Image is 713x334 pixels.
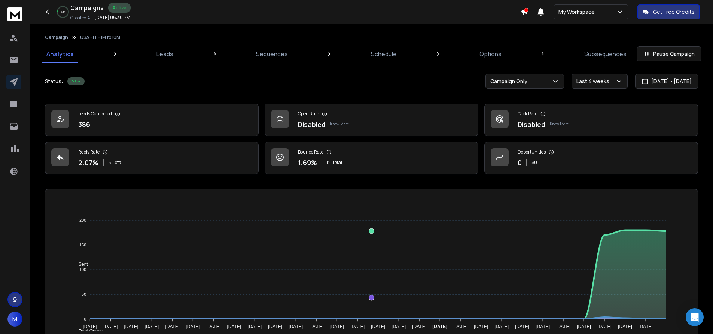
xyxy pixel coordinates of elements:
[103,324,118,329] tspan: [DATE]
[584,49,627,58] p: Subsequences
[289,324,303,329] tspan: [DATE]
[80,34,120,40] p: USA - IT - 1M to 10M
[350,324,365,329] tspan: [DATE]
[391,324,406,329] tspan: [DATE]
[531,160,537,166] p: $ 0
[330,324,344,329] tspan: [DATE]
[474,324,488,329] tspan: [DATE]
[70,3,104,12] h1: Campaigns
[298,149,323,155] p: Bounce Rate
[518,119,545,130] p: Disabled
[256,49,288,58] p: Sequences
[686,308,704,326] div: Open Intercom Messenger
[108,160,111,166] span: 8
[78,111,112,117] p: Leads Contacted
[45,104,259,136] a: Leads Contacted386
[42,45,78,63] a: Analytics
[7,312,22,327] button: M
[247,324,262,329] tspan: [DATE]
[46,49,74,58] p: Analytics
[484,104,698,136] a: Click RateDisabledKnow More
[84,317,86,321] tspan: 0
[479,49,502,58] p: Options
[309,324,323,329] tspan: [DATE]
[490,78,530,85] p: Campaign Only
[371,49,397,58] p: Schedule
[330,121,349,127] p: Know More
[152,45,178,63] a: Leads
[558,8,598,16] p: My Workspace
[475,45,506,63] a: Options
[70,15,93,21] p: Created At:
[82,292,86,297] tspan: 50
[432,324,447,329] tspan: [DATE]
[637,46,701,61] button: Pause Campaign
[453,324,467,329] tspan: [DATE]
[518,157,522,168] p: 0
[252,45,292,63] a: Sequences
[494,324,509,329] tspan: [DATE]
[265,104,478,136] a: Open RateDisabledKnow More
[79,218,86,222] tspan: 200
[484,142,698,174] a: Opportunities0$0
[73,262,88,267] span: Sent
[144,324,159,329] tspan: [DATE]
[79,243,86,247] tspan: 150
[156,49,173,58] p: Leads
[618,324,632,329] tspan: [DATE]
[536,324,550,329] tspan: [DATE]
[73,328,103,334] span: Total Opens
[265,142,478,174] a: Bounce Rate1.69%12Total
[83,324,97,329] tspan: [DATE]
[113,160,122,166] span: Total
[518,149,546,155] p: Opportunities
[515,324,529,329] tspan: [DATE]
[7,7,22,21] img: logo
[597,324,612,329] tspan: [DATE]
[61,10,65,14] p: 4 %
[227,324,241,329] tspan: [DATE]
[298,119,326,130] p: Disabled
[327,160,331,166] span: 12
[94,15,130,21] p: [DATE] 06:30 PM
[550,121,569,127] p: Know More
[298,111,319,117] p: Open Rate
[78,119,90,130] p: 386
[371,324,385,329] tspan: [DATE]
[639,324,653,329] tspan: [DATE]
[79,267,86,272] tspan: 100
[366,45,401,63] a: Schedule
[653,8,695,16] p: Get Free Credits
[45,34,68,40] button: Campaign
[165,324,179,329] tspan: [DATE]
[268,324,282,329] tspan: [DATE]
[186,324,200,329] tspan: [DATE]
[635,74,698,89] button: [DATE] - [DATE]
[332,160,342,166] span: Total
[556,324,570,329] tspan: [DATE]
[78,149,100,155] p: Reply Rate
[78,157,98,168] p: 2.07 %
[124,324,138,329] tspan: [DATE]
[206,324,220,329] tspan: [DATE]
[412,324,426,329] tspan: [DATE]
[637,4,700,19] button: Get Free Credits
[518,111,537,117] p: Click Rate
[298,157,317,168] p: 1.69 %
[45,78,63,85] p: Status:
[67,77,85,85] div: Active
[577,324,591,329] tspan: [DATE]
[108,3,131,13] div: Active
[45,142,259,174] a: Reply Rate2.07%8Total
[580,45,631,63] a: Subsequences
[576,78,612,85] p: Last 4 weeks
